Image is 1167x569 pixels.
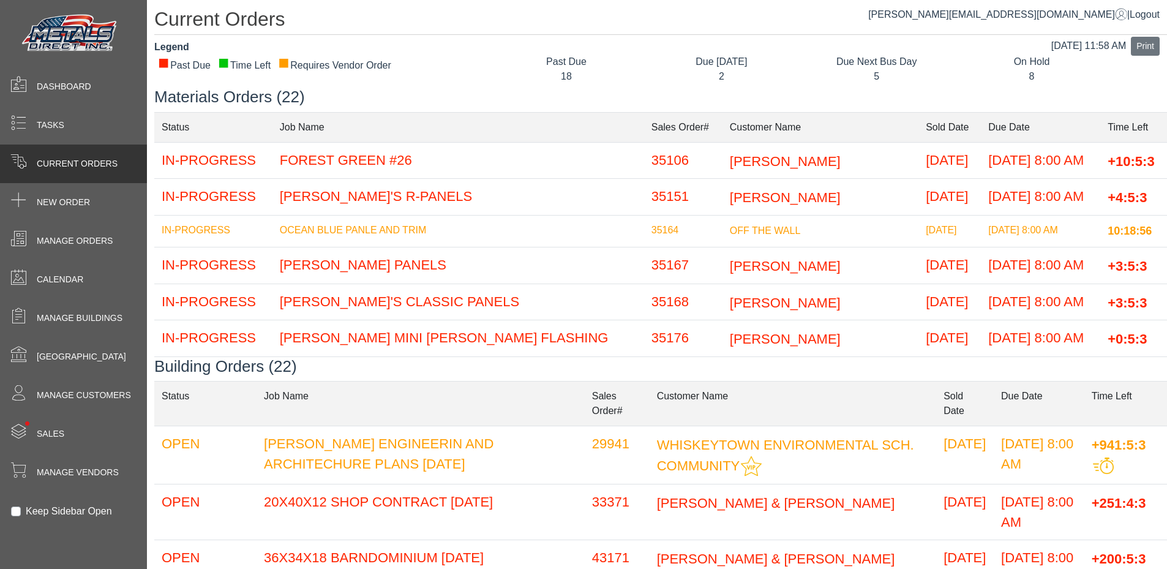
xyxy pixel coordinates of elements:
td: 35164 [644,215,722,247]
span: Calendar [37,273,83,286]
h3: Materials Orders (22) [154,88,1167,107]
button: Print [1131,37,1160,56]
span: [GEOGRAPHIC_DATA] [37,350,126,363]
td: Status [154,381,257,426]
span: New Order [37,196,90,209]
span: [PERSON_NAME] [730,258,841,274]
td: Status [154,112,272,142]
span: Manage Orders [37,235,113,247]
span: +4:5:3 [1108,190,1147,205]
span: +3:5:3 [1108,258,1147,274]
span: Tasks [37,119,64,132]
td: 35106 [644,142,722,179]
td: Job Name [272,112,644,142]
td: [DATE] [918,179,981,216]
div: ■ [218,58,229,67]
a: [PERSON_NAME][EMAIL_ADDRESS][DOMAIN_NAME] [868,9,1127,20]
span: [DATE] 11:58 AM [1051,40,1126,51]
td: [PERSON_NAME] MINI [PERSON_NAME] FLASHING [272,320,644,357]
td: Customer Name [650,381,936,426]
span: [PERSON_NAME] [730,331,841,347]
span: [PERSON_NAME] [730,153,841,168]
span: [PERSON_NAME] [730,295,841,310]
td: 35176 [644,320,722,357]
span: Manage Buildings [37,312,122,325]
td: IN-PROGRESS [154,320,272,357]
td: 20X40X12 SHOP CONTRACT [DATE] [257,484,585,540]
span: Dashboard [37,80,91,93]
td: IN-PROGRESS [154,247,272,284]
td: Due Date [994,381,1084,426]
div: Past Due [498,55,634,69]
span: +10:5:3 [1108,153,1154,168]
td: [DATE] [918,284,981,320]
td: Sales Order# [585,381,650,426]
td: [DATE] [918,247,981,284]
td: Sold Date [936,381,994,426]
span: Sales [37,428,64,440]
span: +3:5:3 [1108,295,1147,310]
div: 8 [963,69,1100,84]
td: [DATE] [918,142,981,179]
td: 29941 [585,426,650,484]
span: [PERSON_NAME] & [PERSON_NAME] [657,495,895,510]
span: • [12,404,43,443]
img: Metals Direct Inc Logo [18,11,122,56]
div: Requires Vendor Order [278,58,391,73]
td: Sales Order# [644,112,722,142]
td: Due Date [981,112,1100,142]
td: Job Name [257,381,585,426]
td: Customer Name [722,112,918,142]
td: OPEN [154,484,257,540]
div: Past Due [158,58,211,73]
span: WHISKEYTOWN ENVIRONMENTAL SCH. COMMUNITY [657,437,914,473]
td: [PERSON_NAME] ENGINEERIN AND ARCHITECHURE PLANS [DATE] [257,426,585,484]
div: ■ [278,58,289,67]
span: Manage Vendors [37,466,119,479]
span: Manage Customers [37,389,131,402]
td: IN-PROGRESS [154,179,272,216]
td: IN-PROGRESS [154,215,272,247]
span: Current Orders [37,157,118,170]
span: +251:4:3 [1092,495,1146,510]
label: Keep Sidebar Open [26,504,112,519]
td: [DATE] 8:00 AM [981,179,1100,216]
td: [DATE] [936,484,994,540]
td: [DATE] 8:00 AM [981,215,1100,247]
td: [DATE] 8:00 AM [981,320,1100,357]
td: Time Left [1100,112,1167,142]
td: [DATE] 8:00 AM [981,247,1100,284]
div: On Hold [963,55,1100,69]
div: Due [DATE] [653,55,790,69]
td: Time Left [1084,381,1167,426]
div: 18 [498,69,634,84]
span: [PERSON_NAME] [730,190,841,205]
td: [DATE] 8:00 AM [981,142,1100,179]
h1: Current Orders [154,7,1167,35]
td: IN-PROGRESS [154,142,272,179]
td: 35168 [644,284,722,320]
span: +941:5:3 [1092,437,1146,452]
td: [DATE] [936,426,994,484]
td: [DATE] [918,320,981,357]
td: [PERSON_NAME]'S CLASSIC PANELS [272,284,644,320]
span: Logout [1130,9,1160,20]
img: This customer should be prioritized [741,456,762,477]
div: | [868,7,1160,22]
td: [DATE] 8:00 AM [994,426,1084,484]
strong: Legend [154,42,189,52]
img: This order should be prioritized [1093,458,1114,474]
div: 2 [653,69,790,84]
span: +200:5:3 [1092,551,1146,566]
td: Sold Date [918,112,981,142]
div: ■ [158,58,169,67]
span: 10:18:56 [1108,225,1152,237]
td: OPEN [154,426,257,484]
td: [PERSON_NAME] PANELS [272,247,644,284]
td: [DATE] [918,215,981,247]
td: OCEAN BLUE PANLE AND TRIM [272,215,644,247]
td: IN-PROGRESS [154,284,272,320]
td: 35167 [644,247,722,284]
td: [DATE] 8:00 AM [994,484,1084,540]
